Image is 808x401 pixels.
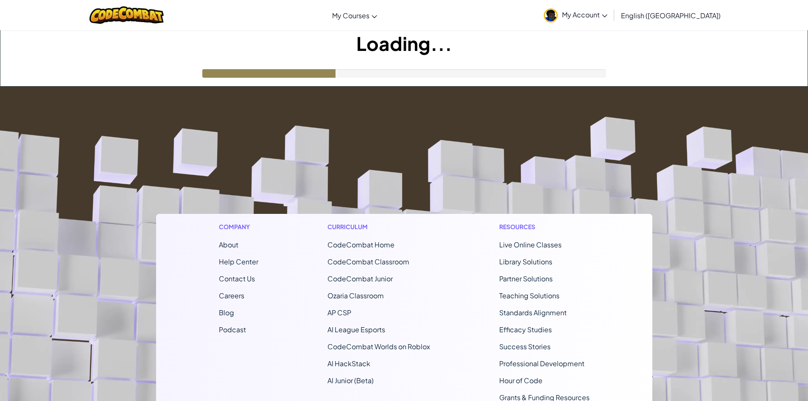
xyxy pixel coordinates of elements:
a: Careers [219,291,244,300]
a: My Account [540,2,612,28]
a: Hour of Code [499,376,542,385]
h1: Resources [499,222,590,231]
a: CodeCombat Junior [327,274,393,283]
a: Blog [219,308,234,317]
h1: Company [219,222,258,231]
a: English ([GEOGRAPHIC_DATA]) [617,4,725,27]
a: Podcast [219,325,246,334]
a: AI HackStack [327,359,370,368]
a: Ozaria Classroom [327,291,384,300]
a: CodeCombat Classroom [327,257,409,266]
a: Library Solutions [499,257,552,266]
a: Help Center [219,257,258,266]
h1: Loading... [0,30,808,56]
a: Efficacy Studies [499,325,552,334]
span: English ([GEOGRAPHIC_DATA]) [621,11,721,20]
a: AP CSP [327,308,351,317]
a: About [219,240,238,249]
a: Standards Alignment [499,308,567,317]
a: Live Online Classes [499,240,562,249]
span: My Account [562,10,607,19]
a: AI League Esports [327,325,385,334]
a: Partner Solutions [499,274,553,283]
span: Contact Us [219,274,255,283]
img: CodeCombat logo [89,6,164,24]
h1: Curriculum [327,222,430,231]
img: avatar [544,8,558,22]
span: My Courses [332,11,369,20]
span: CodeCombat Home [327,240,394,249]
a: Teaching Solutions [499,291,559,300]
a: My Courses [328,4,381,27]
a: Professional Development [499,359,584,368]
a: CodeCombat Worlds on Roblox [327,342,430,351]
a: AI Junior (Beta) [327,376,374,385]
a: Success Stories [499,342,551,351]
